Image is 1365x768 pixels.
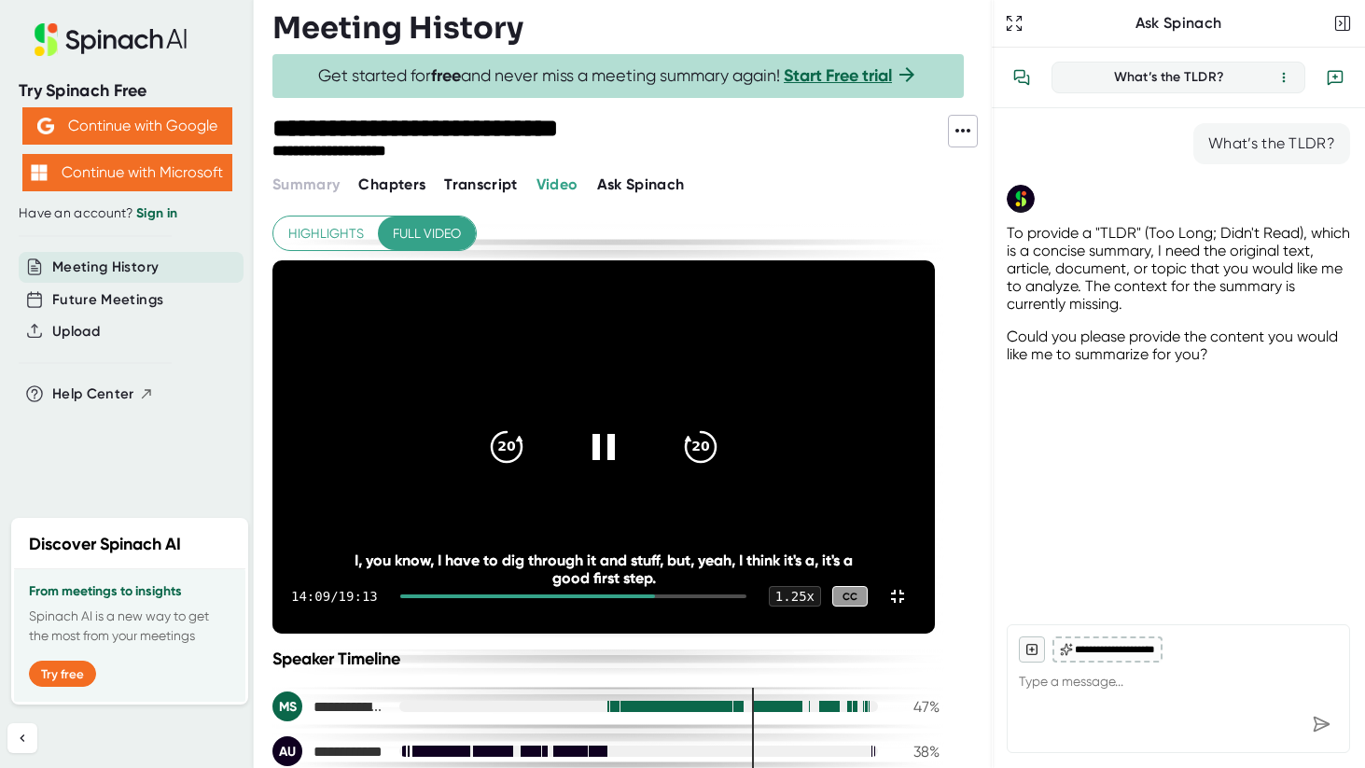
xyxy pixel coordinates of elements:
[1027,14,1330,33] div: Ask Spinach
[318,65,918,87] span: Get started for and never miss a meeting summary again!
[358,174,425,196] button: Chapters
[272,691,302,721] div: MS
[378,216,476,251] button: Full video
[7,723,37,753] button: Collapse sidebar
[431,65,461,86] b: free
[1316,59,1354,96] button: New conversation
[136,205,177,221] a: Sign in
[339,552,869,587] div: I, you know, I have to dig through it and stuff, but, yeah, I think it's a, it's a good first step.
[444,175,518,193] span: Transcript
[272,175,340,193] span: Summary
[832,586,868,607] div: CC
[1330,10,1356,36] button: Close conversation sidebar
[358,175,425,193] span: Chapters
[22,107,232,145] button: Continue with Google
[444,174,518,196] button: Transcript
[536,174,578,196] button: Video
[37,118,54,134] img: Aehbyd4JwY73AAAAAElFTkSuQmCC
[22,154,232,191] button: Continue with Microsoft
[19,205,235,222] div: Have an account?
[291,589,378,604] div: 14:09 / 19:13
[19,80,235,102] div: Try Spinach Free
[29,532,181,557] h2: Discover Spinach AI
[29,584,230,599] h3: From meetings to insights
[784,65,892,86] a: Start Free trial
[52,384,134,405] span: Help Center
[29,607,230,646] p: Spinach AI is a new way to get the most from your meetings
[1064,69,1274,86] div: What’s the TLDR?
[52,257,159,278] button: Meeting History
[272,174,340,196] button: Summary
[273,216,379,251] button: Highlights
[52,384,154,405] button: Help Center
[1208,134,1335,153] div: What’s the TLDR?
[393,222,461,245] span: Full video
[1007,328,1350,363] p: Could you please provide the content you would like me to summarize for you?
[1007,224,1350,313] p: To provide a "TLDR" (Too Long; Didn't Read), which is a concise summary, I need the original text...
[29,661,96,687] button: Try free
[597,174,685,196] button: Ask Spinach
[272,736,384,766] div: Aleena Umair
[52,321,100,342] button: Upload
[288,222,364,245] span: Highlights
[272,691,384,721] div: Momin Bin Shahid
[272,10,523,46] h3: Meeting History
[272,736,302,766] div: AU
[597,175,685,193] span: Ask Spinach
[1001,10,1027,36] button: Expand to Ask Spinach page
[1003,59,1040,96] button: View conversation history
[893,698,940,716] div: 47 %
[893,743,940,761] div: 38 %
[52,289,163,311] button: Future Meetings
[769,586,821,607] div: 1.25 x
[536,175,578,193] span: Video
[272,649,940,669] div: Speaker Timeline
[1304,707,1338,741] div: Send message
